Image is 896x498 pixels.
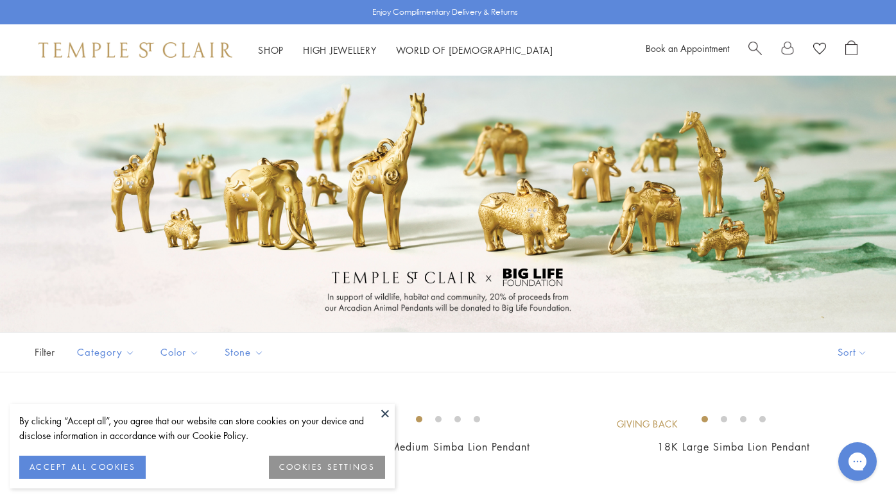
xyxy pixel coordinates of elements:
span: Color [154,344,209,360]
a: ShopShop [258,44,284,56]
p: Enjoy Complimentary Delivery & Returns [372,6,518,19]
span: Stone [218,344,273,360]
div: Giving Back [617,417,678,431]
button: COOKIES SETTINGS [269,456,385,479]
a: Search [748,40,762,60]
button: Color [151,338,209,367]
span: Category [71,344,144,360]
a: Book an Appointment [646,42,729,54]
iframe: Gorgias live chat messenger [832,438,883,485]
button: Stone [215,338,273,367]
a: High JewelleryHigh Jewellery [303,44,377,56]
button: Category [67,338,144,367]
nav: Main navigation [258,42,553,58]
a: View Wishlist [813,40,826,60]
a: World of [DEMOGRAPHIC_DATA]World of [DEMOGRAPHIC_DATA] [396,44,553,56]
a: 18K Medium Simba Lion Pendant [365,440,530,454]
div: By clicking “Accept all”, you agree that our website can store cookies on your device and disclos... [19,413,385,443]
img: Temple St. Clair [39,42,232,58]
a: Open Shopping Bag [845,40,857,60]
button: ACCEPT ALL COOKIES [19,456,146,479]
button: Show sort by [809,333,896,372]
a: 18K Large Simba Lion Pendant [657,440,810,454]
